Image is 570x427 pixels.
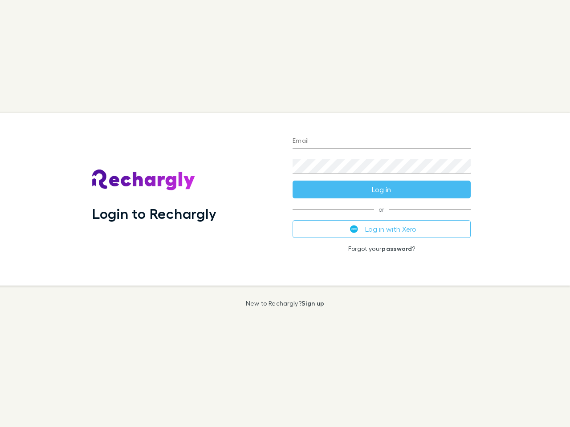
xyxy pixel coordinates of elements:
a: password [382,245,412,252]
p: Forgot your ? [293,245,471,252]
h1: Login to Rechargly [92,205,216,222]
img: Xero's logo [350,225,358,233]
span: or [293,209,471,209]
button: Log in [293,181,471,198]
a: Sign up [301,299,324,307]
p: New to Rechargly? [246,300,325,307]
button: Log in with Xero [293,220,471,238]
img: Rechargly's Logo [92,169,195,191]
